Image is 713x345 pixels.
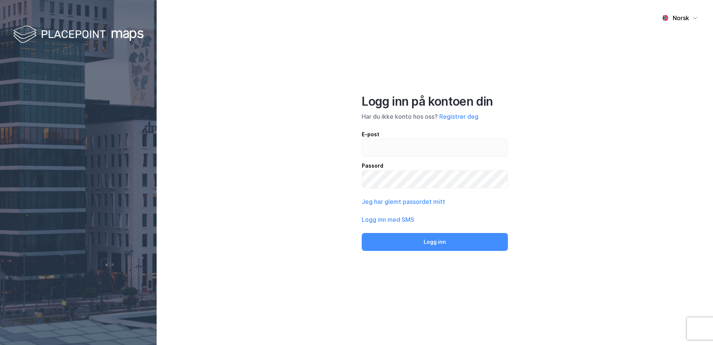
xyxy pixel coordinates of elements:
button: Logg inn [362,233,508,251]
button: Registrer deg [439,112,478,121]
button: Logg inn med SMS [362,215,414,224]
div: Norsk [673,13,689,22]
button: Jeg har glemt passordet mitt [362,197,445,206]
div: Logg inn på kontoen din [362,94,508,109]
div: Passord [362,161,508,170]
iframe: Chat Widget [676,309,713,345]
div: E-post [362,130,508,139]
img: logo-white.f07954bde2210d2a523dddb988cd2aa7.svg [13,24,144,46]
div: Har du ikke konto hos oss? [362,112,508,121]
